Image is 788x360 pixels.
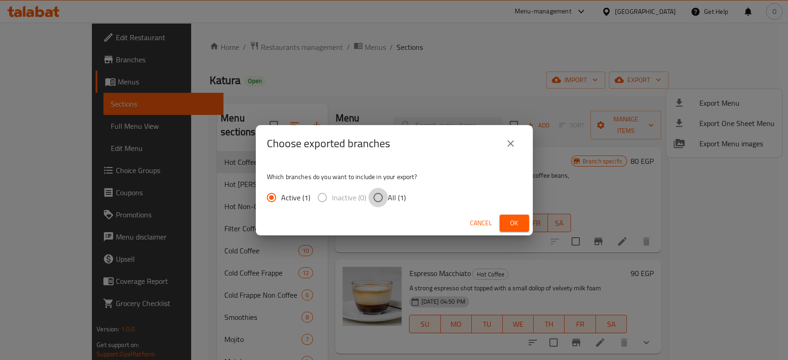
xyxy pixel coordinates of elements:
button: Ok [499,215,529,232]
p: Which branches do you want to include in your export? [267,172,522,181]
span: All (1) [388,192,406,203]
button: close [499,132,522,155]
span: Active (1) [281,192,310,203]
button: Cancel [466,215,496,232]
span: Cancel [470,217,492,229]
span: Inactive (0) [332,192,366,203]
h2: Choose exported branches [267,136,390,151]
span: Ok [507,217,522,229]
